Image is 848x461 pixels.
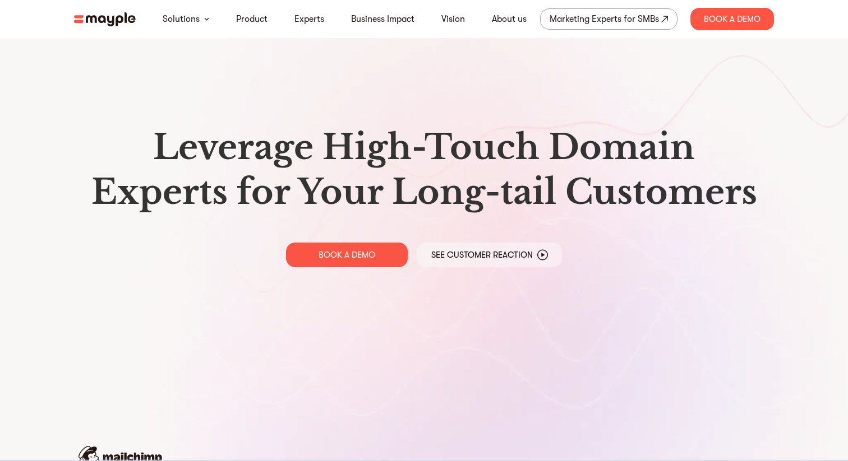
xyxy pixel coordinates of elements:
a: Vision [441,12,465,26]
h1: Leverage High-Touch Domain Experts for Your Long-tail Customers [83,125,765,215]
a: About us [492,12,527,26]
a: Experts [294,12,324,26]
div: Marketing Experts for SMBs [550,11,659,27]
a: Solutions [163,12,200,26]
img: mayple-logo [74,12,136,26]
a: See Customer Reaction [417,243,562,267]
img: arrow-down [204,17,209,21]
a: BOOK A DEMO [286,243,408,267]
p: See Customer Reaction [431,249,533,260]
a: Business Impact [351,12,414,26]
p: BOOK A DEMO [319,249,375,260]
a: Product [236,12,268,26]
div: Book A Demo [690,8,774,30]
iframe: Chat Widget [646,331,848,461]
a: Marketing Experts for SMBs [540,8,678,30]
